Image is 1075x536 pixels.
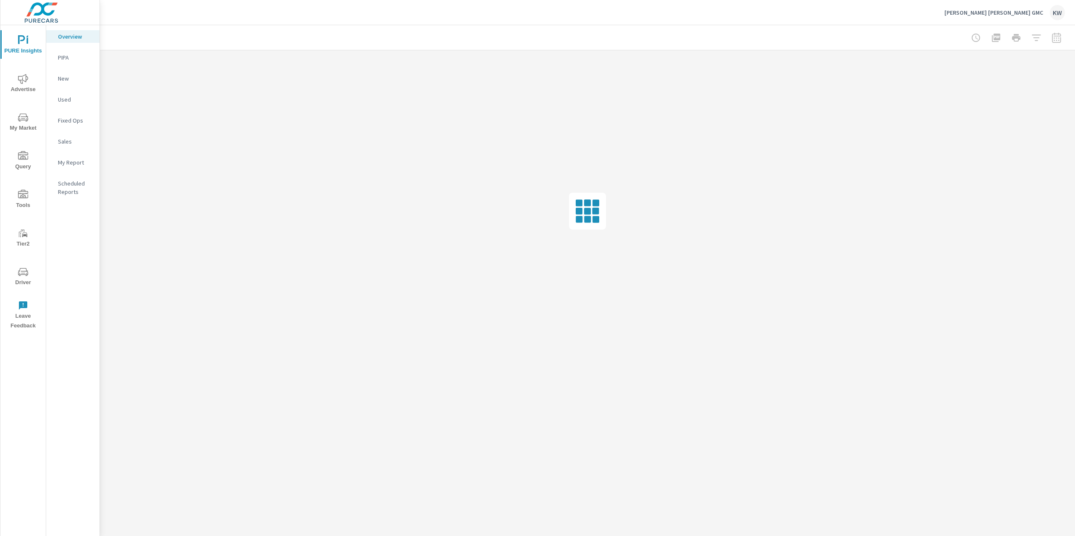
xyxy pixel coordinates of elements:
p: New [58,74,93,83]
div: Sales [46,135,100,148]
p: My Report [58,158,93,167]
p: Fixed Ops [58,116,93,125]
p: Overview [58,32,93,41]
p: [PERSON_NAME] [PERSON_NAME] GMC [944,9,1043,16]
span: My Market [3,112,43,133]
p: PIPA [58,53,93,62]
span: Leave Feedback [3,301,43,331]
span: Tools [3,190,43,210]
div: My Report [46,156,100,169]
div: PIPA [46,51,100,64]
div: Used [46,93,100,106]
p: Sales [58,137,93,146]
p: Scheduled Reports [58,179,93,196]
div: KW [1050,5,1065,20]
p: Used [58,95,93,104]
div: New [46,72,100,85]
div: Overview [46,30,100,43]
div: Scheduled Reports [46,177,100,198]
span: Query [3,151,43,172]
div: nav menu [0,25,46,334]
div: Fixed Ops [46,114,100,127]
span: Tier2 [3,228,43,249]
span: PURE Insights [3,35,43,56]
span: Driver [3,267,43,288]
span: Advertise [3,74,43,94]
